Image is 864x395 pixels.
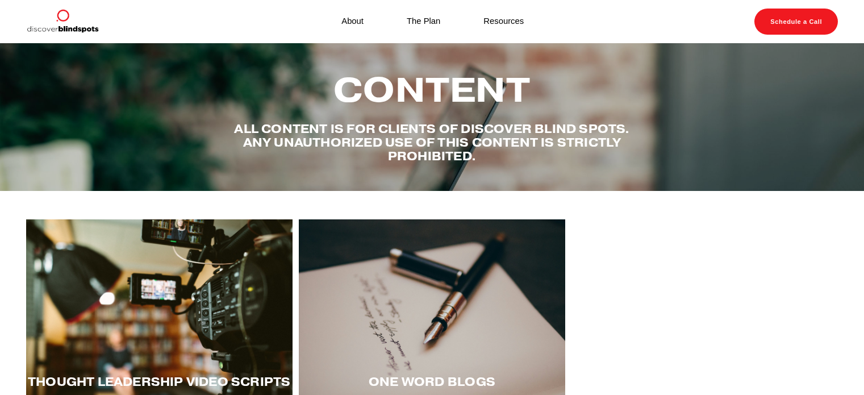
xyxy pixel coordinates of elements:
span: Voice Overs [659,375,751,389]
a: About [341,14,364,30]
a: Resources [483,14,524,30]
a: The Plan [407,14,440,30]
a: Schedule a Call [754,9,838,35]
h4: All content is for Clients of Discover Blind spots. Any unauthorized use of this content is stric... [231,123,633,164]
span: Thought LEadership Video Scripts [28,375,291,389]
img: Discover Blind Spots [26,9,99,35]
span: One word blogs [369,375,495,389]
h2: Content [231,71,633,108]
